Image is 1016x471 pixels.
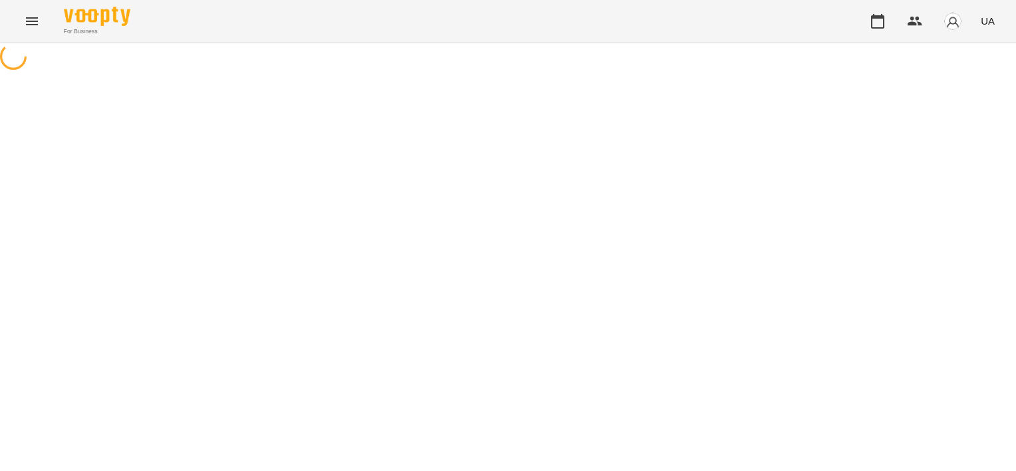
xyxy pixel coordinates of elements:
img: avatar_s.png [944,12,962,31]
img: Voopty Logo [64,7,130,26]
span: For Business [64,27,130,36]
span: UA [981,14,995,28]
button: UA [975,9,1000,33]
button: Menu [16,5,48,37]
